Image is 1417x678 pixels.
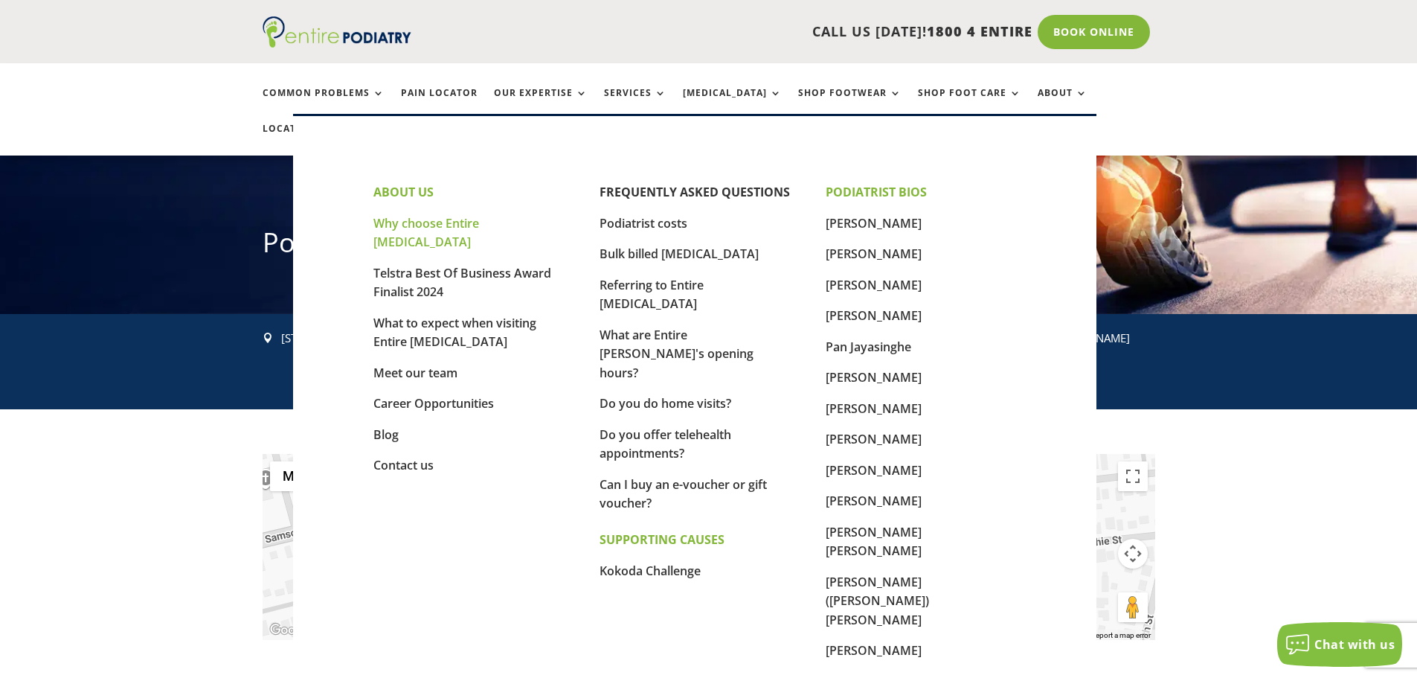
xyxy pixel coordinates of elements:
a: [PERSON_NAME] [826,246,922,262]
a: [PERSON_NAME] [826,400,922,417]
a: [MEDICAL_DATA] [683,88,782,120]
a: What to expect when visiting Entire [MEDICAL_DATA] [373,315,536,351]
span:  [263,333,273,343]
a: Meet our team [373,365,457,381]
a: Services [604,88,666,120]
a: Why choose Entire [MEDICAL_DATA] [373,215,479,251]
a: Pain Locator [401,88,478,120]
a: [PERSON_NAME] [826,215,922,231]
button: Chat with us [1277,622,1402,667]
img: logo (1) [263,16,411,48]
a: Career Opportunities [373,395,494,412]
a: [PERSON_NAME] [826,369,922,386]
a: Kokoda Challenge [600,563,701,579]
a: Open this area in Google Maps (opens a new window) [266,621,315,640]
span: 1800 4 ENTIRE [927,22,1032,40]
a: [PERSON_NAME] [826,431,922,447]
p: [STREET_ADDRESS] [281,329,472,348]
button: Drag Pegman onto the map to open Street View [1118,592,1148,622]
p: CALL US [DATE]! [469,22,1032,42]
a: Our Expertise [494,88,588,120]
a: Shop Foot Care [918,88,1021,120]
a: Referring to Entire [MEDICAL_DATA] [600,277,704,313]
a: Can I buy an e-voucher or gift voucher? [600,476,767,512]
button: Show street map [270,461,322,491]
span: Chat with us [1314,636,1395,653]
a: [PERSON_NAME] ([PERSON_NAME]) [PERSON_NAME] [826,574,929,628]
a: What are Entire [PERSON_NAME]'s opening hours? [600,327,754,381]
a: [PERSON_NAME] [PERSON_NAME] [826,524,922,560]
strong: ABOUT US [373,184,434,200]
a: Locations [263,124,337,156]
a: Contact us [373,457,434,473]
a: Podiatrist costs [600,215,687,231]
a: FREQUENTLY ASKED QUESTIONS [600,184,790,200]
a: Do you do home visits? [600,395,731,412]
button: Toggle fullscreen view [1118,461,1148,491]
a: Do you offer telehealth appointments? [600,426,731,462]
a: Entire Podiatry [263,36,411,51]
a: Common Problems [263,88,385,120]
a: Pan Jayasinghe [826,339,911,355]
a: [PERSON_NAME] [826,277,922,293]
h1: Podiatrist Strathpine [263,224,1155,269]
button: Map camera controls [1118,539,1148,569]
img: Google [266,621,315,640]
a: About [1038,88,1087,120]
a: [PERSON_NAME] [826,493,922,509]
a: [PERSON_NAME] [826,642,922,659]
strong: SUPPORTING CAUSES [600,531,724,548]
strong: PODIATRIST BIOS [826,184,927,200]
a: Book Online [1038,15,1150,49]
a: Bulk billed [MEDICAL_DATA] [600,246,759,262]
a: Report a map error [1091,631,1151,639]
a: Telstra Best Of Business Award Finalist 2024 [373,265,551,301]
a: [PERSON_NAME] [826,307,922,324]
a: [PERSON_NAME] [826,462,922,479]
a: Shop Footwear [798,88,902,120]
a: Blog [373,426,399,443]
